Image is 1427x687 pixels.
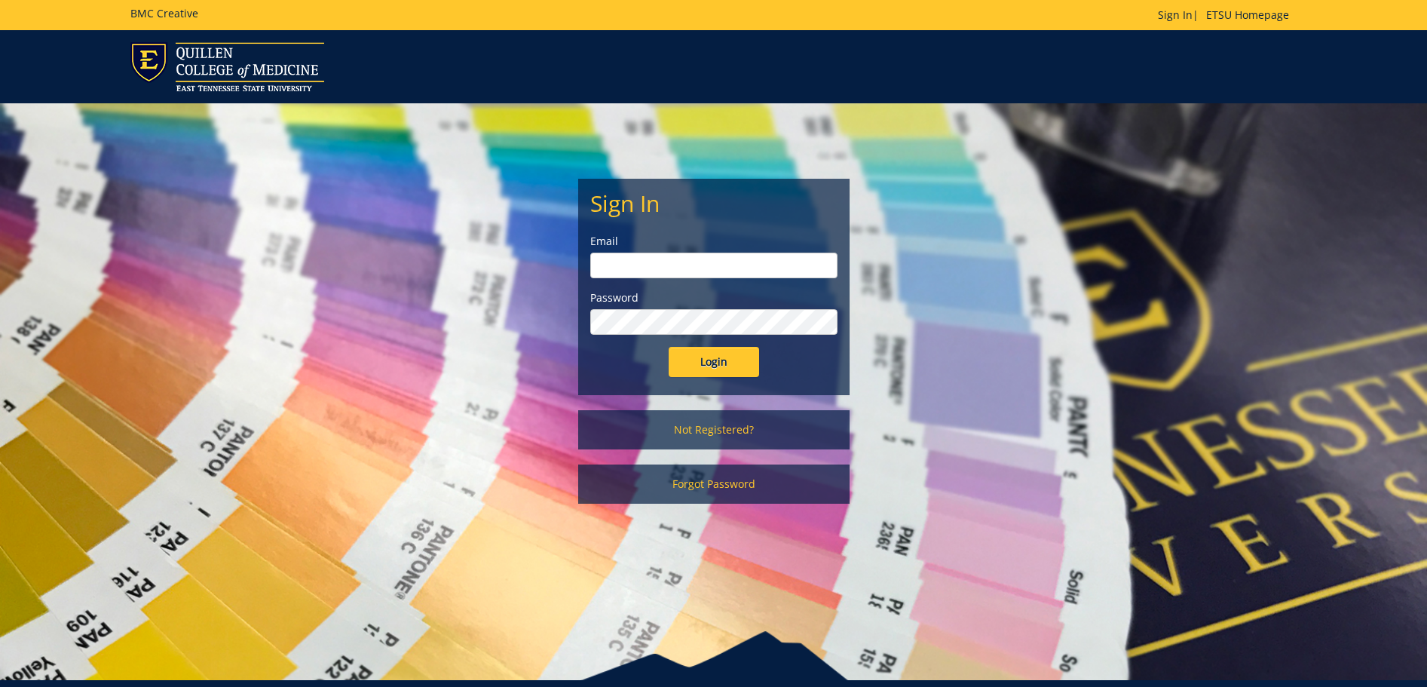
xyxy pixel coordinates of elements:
input: Login [669,347,759,377]
a: Sign In [1158,8,1193,22]
a: Forgot Password [578,465,850,504]
label: Email [590,234,838,249]
p: | [1158,8,1297,23]
h2: Sign In [590,191,838,216]
a: ETSU Homepage [1199,8,1297,22]
label: Password [590,290,838,305]
img: ETSU logo [130,42,324,91]
a: Not Registered? [578,410,850,449]
h5: BMC Creative [130,8,198,19]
